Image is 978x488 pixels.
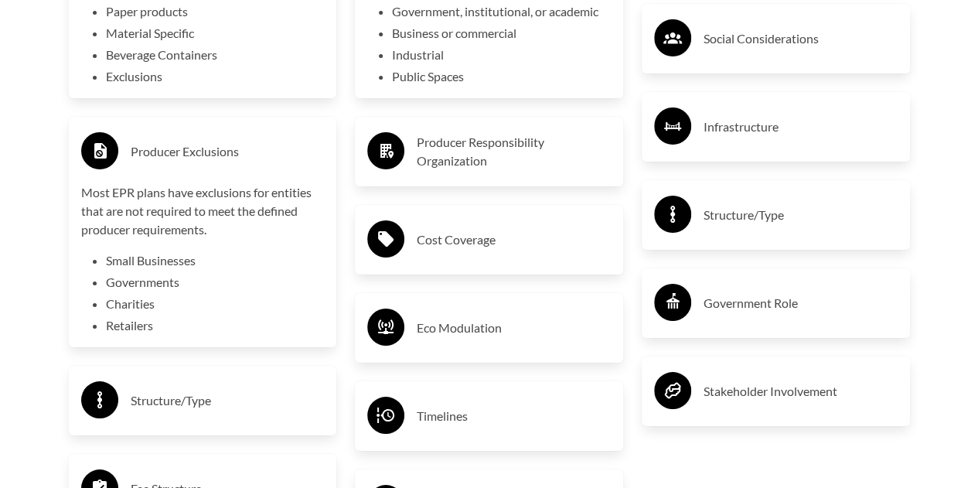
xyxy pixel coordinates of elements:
[417,133,611,170] h3: Producer Responsibility Organization
[704,114,898,139] h3: Infrastructure
[106,2,325,21] li: Paper products
[131,388,325,413] h3: Structure/Type
[106,273,325,292] li: Governments
[704,203,898,227] h3: Structure/Type
[704,26,898,51] h3: Social Considerations
[106,316,325,335] li: Retailers
[392,67,611,86] li: Public Spaces
[704,379,898,404] h3: Stakeholder Involvement
[417,227,611,252] h3: Cost Coverage
[704,291,898,316] h3: Government Role
[131,139,325,164] h3: Producer Exclusions
[392,24,611,43] li: Business or commercial
[81,183,325,239] p: Most EPR plans have exclusions for entities that are not required to meet the defined producer re...
[106,24,325,43] li: Material Specific
[392,46,611,64] li: Industrial
[417,316,611,340] h3: Eco Modulation
[106,46,325,64] li: Beverage Containers
[392,2,611,21] li: Government, institutional, or academic
[106,251,325,270] li: Small Businesses
[106,67,325,86] li: Exclusions
[106,295,325,313] li: Charities
[417,404,611,428] h3: Timelines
